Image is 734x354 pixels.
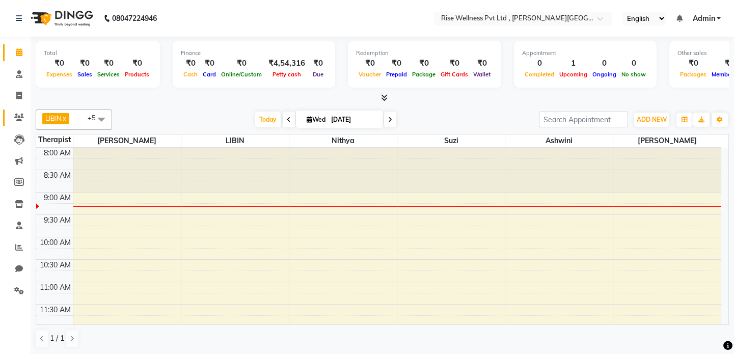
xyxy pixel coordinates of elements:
[44,49,152,58] div: Total
[42,170,73,181] div: 8:30 AM
[75,58,95,69] div: ₹0
[38,260,73,270] div: 10:30 AM
[36,134,73,145] div: Therapist
[181,134,289,147] span: LIBIN
[200,71,219,78] span: Card
[270,71,304,78] span: Petty cash
[677,71,709,78] span: Packages
[44,71,75,78] span: Expenses
[45,114,62,122] span: LIBIN
[557,58,590,69] div: 1
[522,71,557,78] span: Completed
[289,134,397,147] span: nithya
[219,58,264,69] div: ₹0
[42,193,73,203] div: 9:00 AM
[505,134,613,147] span: Ashwini
[219,71,264,78] span: Online/Custom
[539,112,628,127] input: Search Appointment
[438,71,471,78] span: Gift Cards
[95,71,122,78] span: Services
[122,58,152,69] div: ₹0
[619,71,648,78] span: No show
[356,58,384,69] div: ₹0
[304,116,328,123] span: Wed
[356,71,384,78] span: Voucher
[619,58,648,69] div: 0
[384,58,410,69] div: ₹0
[613,134,721,147] span: [PERSON_NAME]
[522,58,557,69] div: 0
[692,13,715,24] span: Admin
[255,112,281,127] span: Today
[410,58,438,69] div: ₹0
[95,58,122,69] div: ₹0
[522,49,648,58] div: Appointment
[112,4,157,33] b: 08047224946
[42,148,73,158] div: 8:00 AM
[42,215,73,226] div: 9:30 AM
[328,112,379,127] input: 2025-09-03
[634,113,669,127] button: ADD NEW
[38,305,73,315] div: 11:30 AM
[438,58,471,69] div: ₹0
[637,116,667,123] span: ADD NEW
[122,71,152,78] span: Products
[677,58,709,69] div: ₹0
[471,71,493,78] span: Wallet
[38,282,73,293] div: 11:00 AM
[410,71,438,78] span: Package
[50,333,64,344] span: 1 / 1
[44,58,75,69] div: ₹0
[264,58,309,69] div: ₹4,54,316
[471,58,493,69] div: ₹0
[309,58,327,69] div: ₹0
[38,237,73,248] div: 10:00 AM
[590,58,619,69] div: 0
[73,134,181,147] span: [PERSON_NAME]
[181,58,200,69] div: ₹0
[397,134,505,147] span: suzi
[200,58,219,69] div: ₹0
[384,71,410,78] span: Prepaid
[62,114,66,122] a: x
[181,49,327,58] div: Finance
[181,71,200,78] span: Cash
[310,71,326,78] span: Due
[590,71,619,78] span: Ongoing
[88,114,103,122] span: +5
[356,49,493,58] div: Redemption
[26,4,96,33] img: logo
[557,71,590,78] span: Upcoming
[75,71,95,78] span: Sales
